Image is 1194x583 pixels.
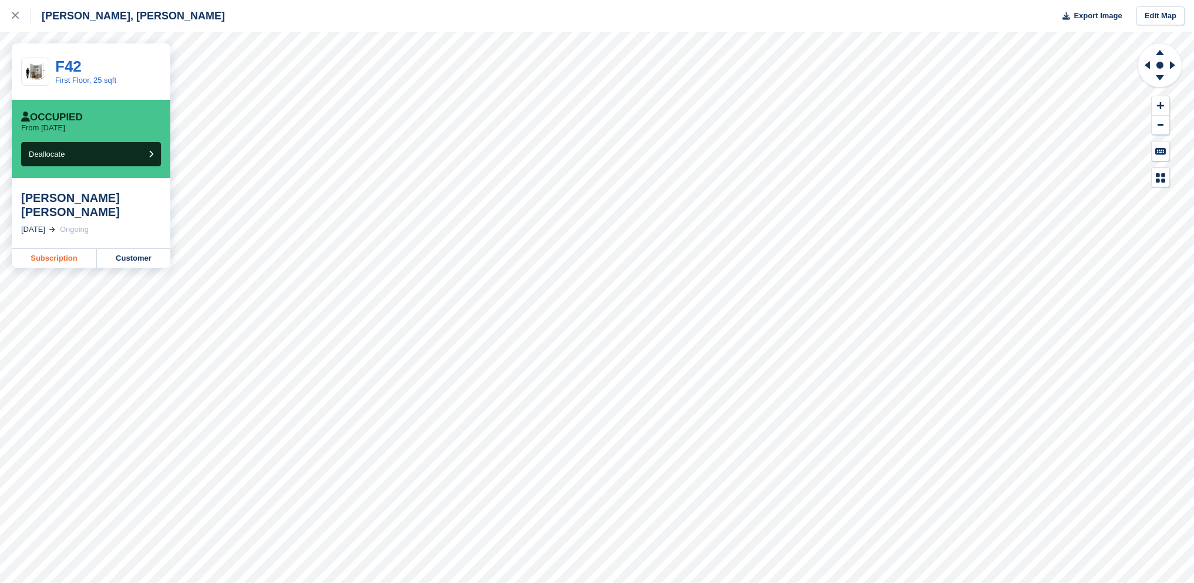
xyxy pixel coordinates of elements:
a: Customer [97,249,170,268]
div: [PERSON_NAME], [PERSON_NAME] [31,9,225,23]
a: First Floor, 25 sqft [55,76,116,85]
a: Subscription [12,249,97,268]
a: Edit Map [1136,6,1185,26]
a: F42 [55,58,82,75]
span: Deallocate [29,150,65,159]
button: Zoom Out [1152,116,1169,135]
div: [PERSON_NAME] [PERSON_NAME] [21,191,161,219]
button: Zoom In [1152,96,1169,116]
div: [DATE] [21,224,45,235]
button: Deallocate [21,142,161,166]
img: arrow-right-light-icn-cde0832a797a2874e46488d9cf13f60e5c3a73dbe684e267c42b8395dfbc2abf.svg [49,227,55,232]
button: Map Legend [1152,168,1169,187]
div: Ongoing [60,224,89,235]
button: Keyboard Shortcuts [1152,141,1169,161]
p: From [DATE] [21,123,65,133]
button: Export Image [1055,6,1122,26]
div: Occupied [21,112,83,123]
span: Export Image [1074,10,1122,22]
img: 25-sqft-unit.jpg [22,62,49,82]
